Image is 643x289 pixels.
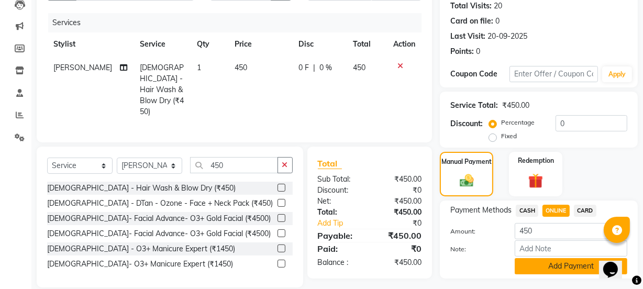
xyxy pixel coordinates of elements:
th: Total [347,32,387,56]
input: Add Note [515,240,627,257]
div: Coupon Code [450,69,509,80]
div: Card on file: [450,16,493,27]
div: ₹450.00 [370,229,429,242]
div: Balance : [310,257,370,268]
div: [DEMOGRAPHIC_DATA]- Facial Advance- O3+ Gold Facial (₹4500) [47,228,271,239]
a: Add Tip [310,218,380,229]
div: Discount: [450,118,483,129]
th: Stylist [47,32,134,56]
label: Amount: [442,227,507,236]
span: 1 [197,63,201,72]
div: [DEMOGRAPHIC_DATA] - Hair Wash & Blow Dry (₹450) [47,183,236,194]
span: Total [318,158,342,169]
th: Qty [191,32,228,56]
span: 0 F [298,62,309,73]
div: 20-09-2025 [487,31,527,42]
th: Price [228,32,293,56]
img: _gift.svg [524,172,548,190]
span: [PERSON_NAME] [53,63,112,72]
th: Disc [292,32,347,56]
div: [DEMOGRAPHIC_DATA] - DTan - Ozone - Face + Neck Pack (₹450) [47,198,273,209]
img: _cash.svg [456,173,478,189]
div: 20 [494,1,502,12]
div: Payable: [310,229,370,242]
div: [DEMOGRAPHIC_DATA]- Facial Advance- O3+ Gold Facial (₹4500) [47,213,271,224]
div: Points: [450,46,474,57]
div: ₹0 [370,185,429,196]
button: Add Payment [515,258,627,274]
th: Service [134,32,190,56]
div: 0 [476,46,480,57]
div: Net: [310,196,370,207]
label: Fixed [501,131,517,141]
div: [DEMOGRAPHIC_DATA] - O3+ Manicure Expert (₹1450) [47,243,235,254]
span: CASH [516,205,538,217]
div: ₹0 [380,218,429,229]
span: CARD [574,205,596,217]
div: Services [48,13,429,32]
input: Enter Offer / Coupon Code [509,66,598,82]
div: ₹450.00 [370,207,429,218]
div: ₹450.00 [370,257,429,268]
div: ₹450.00 [370,174,429,185]
label: Manual Payment [441,157,492,166]
div: Sub Total: [310,174,370,185]
div: Paid: [310,242,370,255]
div: Service Total: [450,100,498,111]
div: Total: [310,207,370,218]
div: Discount: [310,185,370,196]
label: Percentage [501,118,535,127]
iframe: chat widget [599,247,633,279]
span: 450 [235,63,247,72]
label: Redemption [518,156,554,165]
span: ONLINE [542,205,570,217]
th: Action [387,32,422,56]
span: 450 [353,63,365,72]
div: Last Visit: [450,31,485,42]
span: [DEMOGRAPHIC_DATA] - Hair Wash & Blow Dry (₹450) [140,63,184,116]
button: Apply [602,66,632,82]
span: 0 % [319,62,332,73]
div: ₹450.00 [370,196,429,207]
label: Note: [442,244,507,254]
span: Payment Methods [450,205,512,216]
div: ₹450.00 [502,100,529,111]
div: 0 [495,16,500,27]
span: | [313,62,315,73]
div: [DEMOGRAPHIC_DATA]- O3+ Manicure Expert (₹1450) [47,259,233,270]
div: ₹0 [370,242,429,255]
input: Search or Scan [190,157,278,173]
input: Amount [515,223,627,239]
div: Total Visits: [450,1,492,12]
